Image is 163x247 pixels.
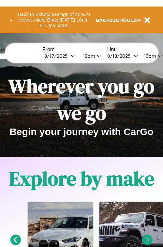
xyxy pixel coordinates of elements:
button: 10am [78,53,104,59]
button: Back to School savings of 20% in select cities! Ends [DATE] 10am PT.Use code: [12,10,96,30]
button: 8/17/2025 [42,53,78,59]
div: 10am [141,53,158,59]
div: 8 / 17 / 2025 [44,53,71,59]
label: From [42,47,104,53]
div: 8 / 18 / 2025 [107,53,134,59]
b: BACK2SCHOOL20 [96,17,139,23]
h1: Explore by make [9,165,154,192]
div: 10am [80,53,97,59]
